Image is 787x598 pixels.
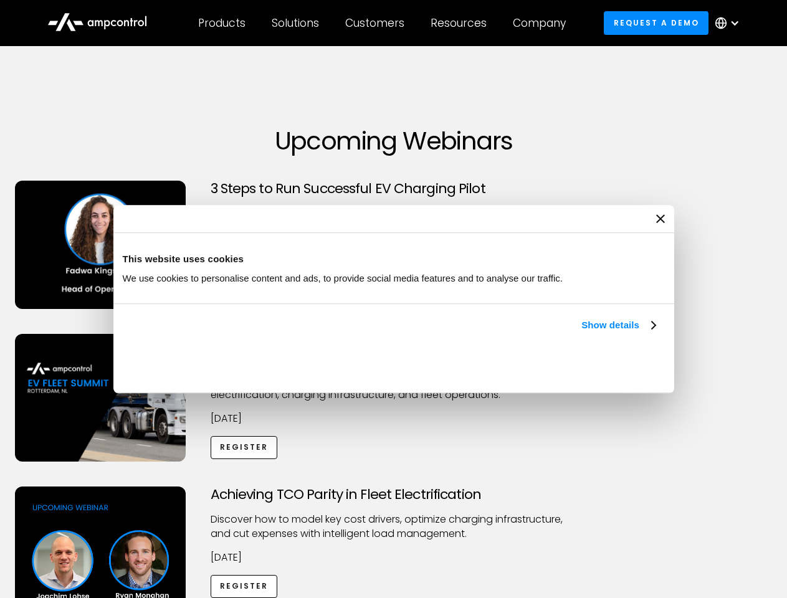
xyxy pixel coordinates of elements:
[198,16,246,30] div: Products
[15,126,773,156] h1: Upcoming Webinars
[345,16,404,30] div: Customers
[581,318,655,333] a: Show details
[211,575,278,598] a: Register
[123,252,665,267] div: This website uses cookies
[211,412,577,425] p: [DATE]
[656,214,665,223] button: Close banner
[431,16,487,30] div: Resources
[211,181,577,197] h3: 3 Steps to Run Successful EV Charging Pilot
[513,16,566,30] div: Company
[481,347,660,383] button: Okay
[272,16,319,30] div: Solutions
[123,273,563,283] span: We use cookies to personalise content and ads, to provide social media features and to analyse ou...
[604,11,708,34] a: Request a demo
[211,551,577,564] p: [DATE]
[211,486,577,503] h3: Achieving TCO Parity in Fleet Electrification
[211,436,278,459] a: Register
[211,513,577,541] p: Discover how to model key cost drivers, optimize charging infrastructure, and cut expenses with i...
